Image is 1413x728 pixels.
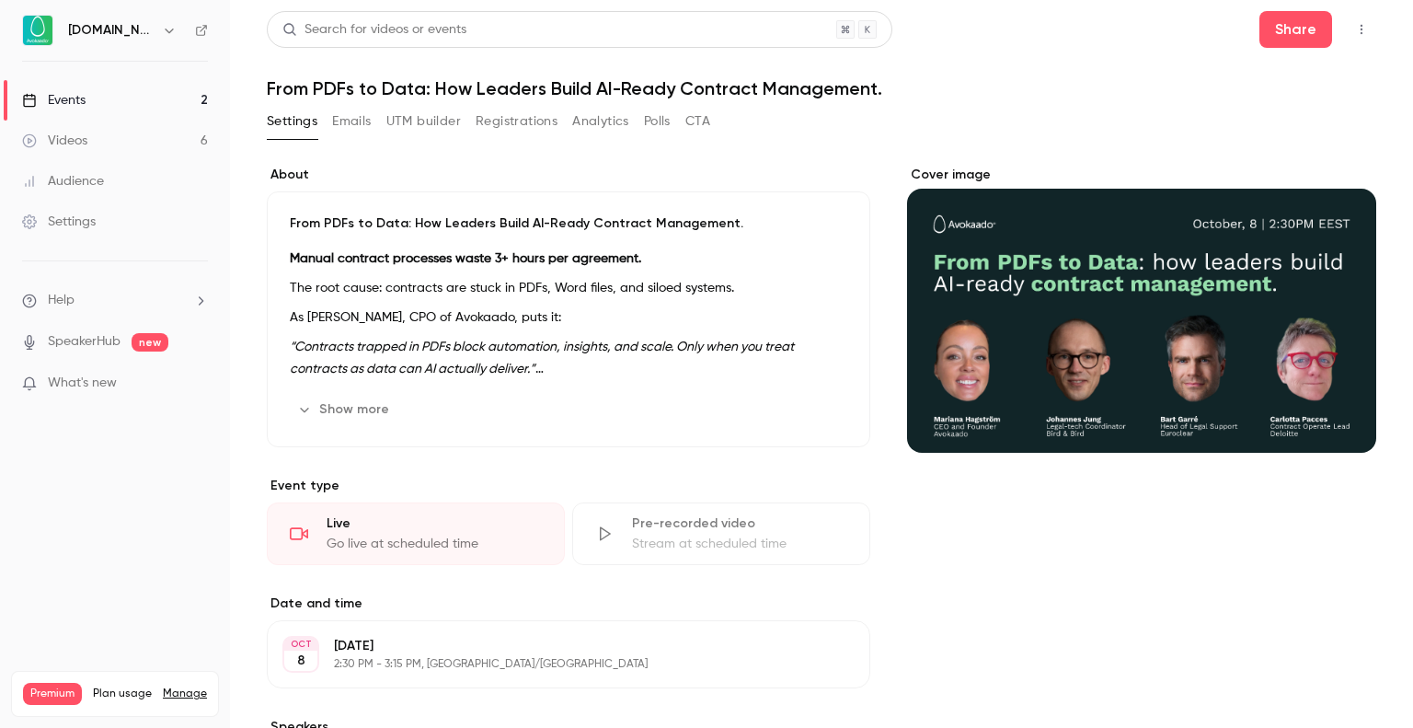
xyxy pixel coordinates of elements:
[163,687,207,701] a: Manage
[93,687,152,701] span: Plan usage
[267,166,870,184] label: About
[327,514,542,533] div: Live
[23,683,82,705] span: Premium
[290,395,400,424] button: Show more
[267,595,870,613] label: Date and time
[632,514,847,533] div: Pre-recorded video
[907,166,1376,453] section: Cover image
[572,503,870,565] div: Pre-recorded videoStream at scheduled time
[22,91,86,110] div: Events
[22,291,208,310] li: help-dropdown-opener
[267,107,317,136] button: Settings
[186,376,208,392] iframe: Noticeable Trigger
[1259,11,1332,48] button: Share
[48,374,117,393] span: What's new
[334,637,773,655] p: [DATE]
[685,107,710,136] button: CTA
[267,503,565,565] div: LiveGo live at scheduled time
[632,535,847,553] div: Stream at scheduled time
[23,16,52,45] img: Avokaado.io
[22,213,96,231] div: Settings
[572,107,629,136] button: Analytics
[327,535,542,553] div: Go live at scheduled time
[290,252,641,265] strong: Manual contract processes waste 3+ hours per agreement.
[68,21,155,40] h6: [DOMAIN_NAME]
[386,107,461,136] button: UTM builder
[334,657,773,672] p: 2:30 PM - 3:15 PM, [GEOGRAPHIC_DATA]/[GEOGRAPHIC_DATA]
[22,132,87,150] div: Videos
[267,77,1376,99] h1: From PDFs to Data: How Leaders Build AI-Ready Contract Management.
[132,333,168,352] span: new
[476,107,557,136] button: Registrations
[290,306,847,329] p: As [PERSON_NAME], CPO of Avokaado, puts it:
[48,332,121,352] a: SpeakerHub
[290,341,794,376] em: “Contracts trapped in PDFs block automation, insights, and scale. Only when you treat contracts a...
[297,652,305,670] p: 8
[22,172,104,191] div: Audience
[284,638,317,651] div: OCT
[267,477,870,495] p: Event type
[290,277,847,299] p: The root cause: contracts are stuck in PDFs, Word files, and siloed systems.
[282,20,466,40] div: Search for videos or events
[332,107,371,136] button: Emails
[48,291,75,310] span: Help
[290,214,847,233] p: From PDFs to Data: How Leaders Build AI-Ready Contract Management.
[907,166,1376,184] label: Cover image
[644,107,671,136] button: Polls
